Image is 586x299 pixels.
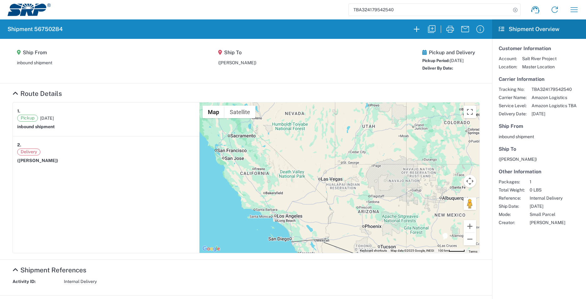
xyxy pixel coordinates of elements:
h5: Ship From [17,50,52,55]
span: ([PERSON_NAME]) [499,157,537,162]
span: [DATE] [530,203,565,209]
h5: Ship From [499,123,579,129]
span: Pickup Period: [422,58,450,63]
span: ([PERSON_NAME]) [17,158,58,163]
strong: 2. [17,141,21,149]
a: Open this area in Google Maps (opens a new window) [201,245,222,253]
span: Small Parcel [530,212,565,217]
img: Google [201,245,222,253]
a: Hide Details [13,90,62,97]
span: Mode: [499,212,525,217]
span: Carrier Name: [499,95,527,100]
button: Zoom in [464,220,476,233]
button: Toggle fullscreen view [464,106,476,118]
strong: inbound shipment [17,124,55,129]
span: Creator: [499,220,525,225]
span: inbound shipment [499,134,534,139]
span: 100 km [438,249,449,252]
h5: Customer Information [499,45,579,51]
span: [DATE] [40,115,54,121]
img: srp [8,3,51,16]
span: Reference: [499,195,525,201]
h5: Other Information [499,169,579,175]
span: TBA324179542540 [532,87,577,92]
h5: Ship To [218,50,256,55]
span: Salt River Project [522,56,557,61]
header: Shipment Overview [492,19,586,39]
a: Terms [469,250,477,253]
span: Map data ©2025 Google, INEGI [391,249,434,252]
button: Map camera controls [464,175,476,187]
span: Delivery Date: [499,111,527,117]
button: Drag Pegman onto the map to open Street View [464,197,476,210]
span: Location: [499,64,517,70]
button: Zoom out [464,233,476,245]
input: Shipment, tracking or reference number [349,4,511,16]
span: 0 LBS [530,187,565,193]
span: Internal Delivery [64,279,97,285]
strong: Activity ID: [13,279,59,285]
button: Map Scale: 100 km per 48 pixels [436,249,467,253]
button: Show street map [203,106,224,118]
span: Pickup [17,115,38,122]
h5: Pickup and Delivery [422,50,475,55]
span: Account: [499,56,517,61]
h2: Shipment 56750284 [8,25,63,33]
h5: Ship To [499,146,579,152]
span: Packages: [499,179,525,185]
h5: Carrier Information [499,76,579,82]
span: Amazon Logistics [532,95,577,100]
strong: 1. [17,107,20,115]
span: Ship Date: [499,203,525,209]
button: Show satellite imagery [224,106,255,118]
a: Hide Details [13,266,86,274]
div: inbound shipment [17,60,52,66]
span: Tracking No: [499,87,527,92]
button: Keyboard shortcuts [360,249,387,253]
span: [PERSON_NAME] [530,220,565,225]
span: [DATE] [450,58,464,63]
span: Delivery [17,149,40,155]
span: 1 [530,179,565,185]
span: [DATE] [532,111,577,117]
span: Deliver By Date: [422,66,453,71]
span: Master Location [522,64,557,70]
span: ([PERSON_NAME]) [218,60,256,65]
span: Total Weight: [499,187,525,193]
span: Internal Delivery [530,195,565,201]
span: Service Level: [499,103,527,108]
span: Amazon Logistics TBA [532,103,577,108]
